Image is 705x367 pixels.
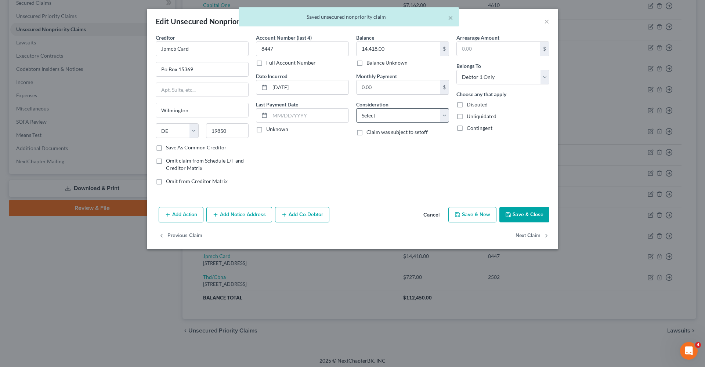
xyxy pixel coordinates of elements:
input: Enter city... [156,103,248,117]
input: MM/DD/YYYY [270,80,348,94]
span: Omit from Creditor Matrix [166,178,228,184]
span: 4 [695,342,701,348]
span: Omit claim from Schedule E/F and Creditor Matrix [166,157,244,171]
button: Add Co-Debtor [275,207,329,222]
label: Consideration [356,101,388,108]
button: Cancel [417,208,445,222]
label: Last Payment Date [256,101,298,108]
span: Belongs To [456,63,481,69]
span: Disputed [467,101,488,108]
label: Choose any that apply [456,90,506,98]
label: Balance Unknown [366,59,408,66]
span: Claim was subject to setoff [366,129,428,135]
label: Monthly Payment [356,72,397,80]
input: Apt, Suite, etc... [156,83,248,97]
div: $ [440,80,449,94]
input: Enter address... [156,62,248,76]
span: Unliquidated [467,113,496,119]
label: Date Incurred [256,72,288,80]
label: Account Number (last 4) [256,34,312,41]
button: Add Notice Address [206,207,272,222]
div: Saved unsecured nonpriority claim [245,13,453,21]
button: Previous Claim [159,228,202,244]
input: 0.00 [357,42,440,56]
button: × [448,13,453,22]
input: MM/DD/YYYY [270,109,348,123]
input: XXXX [256,41,349,56]
label: Unknown [266,126,288,133]
label: Balance [356,34,374,41]
button: Save & New [448,207,496,222]
input: Enter zip... [206,123,249,138]
button: Next Claim [516,228,549,244]
span: Contingent [467,125,492,131]
button: Add Action [159,207,203,222]
input: 0.00 [357,80,440,94]
input: Search creditor by name... [156,41,249,56]
iframe: Intercom live chat [680,342,698,360]
button: Save & Close [499,207,549,222]
div: $ [440,42,449,56]
label: Full Account Number [266,59,316,66]
label: Save As Common Creditor [166,144,227,151]
span: Creditor [156,34,175,41]
div: $ [540,42,549,56]
label: Arrearage Amount [456,34,499,41]
input: 0.00 [457,42,540,56]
